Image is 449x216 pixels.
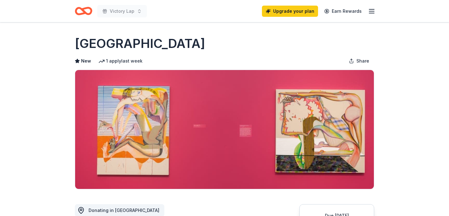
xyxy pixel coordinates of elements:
[75,70,374,189] img: Image for Museum of Contemporary Art Chicago
[110,7,134,15] span: Victory Lap
[262,6,318,17] a: Upgrade your plan
[344,55,374,67] button: Share
[356,57,369,65] span: Share
[99,57,142,65] div: 1 apply last week
[75,4,92,18] a: Home
[89,208,159,213] span: Donating in [GEOGRAPHIC_DATA]
[75,35,205,52] h1: [GEOGRAPHIC_DATA]
[321,6,365,17] a: Earn Rewards
[97,5,147,17] button: Victory Lap
[81,57,91,65] span: New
